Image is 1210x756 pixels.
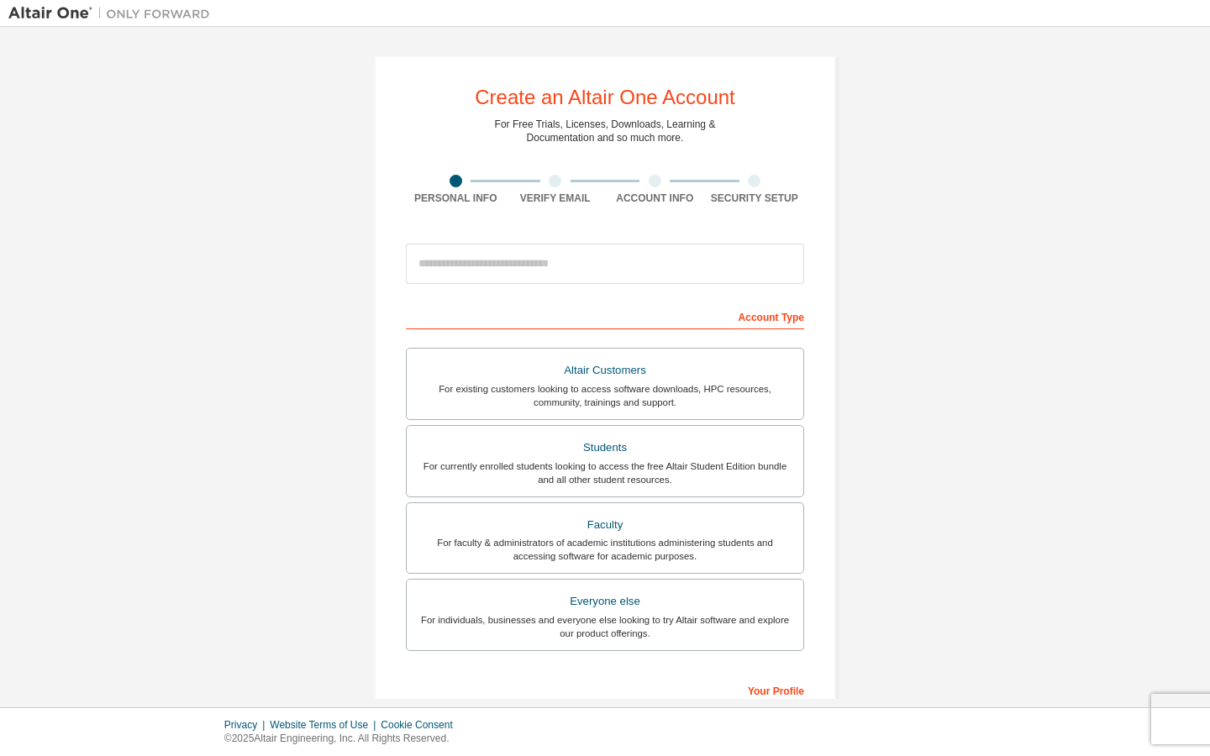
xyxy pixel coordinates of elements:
div: Everyone else [417,590,793,613]
div: Verify Email [506,192,606,205]
div: For faculty & administrators of academic institutions administering students and accessing softwa... [417,536,793,563]
div: Account Info [605,192,705,205]
div: Students [417,436,793,459]
img: Altair One [8,5,218,22]
div: Faculty [417,513,793,537]
div: For existing customers looking to access software downloads, HPC resources, community, trainings ... [417,382,793,409]
div: Security Setup [705,192,805,205]
div: For individuals, businesses and everyone else looking to try Altair software and explore our prod... [417,613,793,640]
div: Your Profile [406,676,804,703]
div: Personal Info [406,192,506,205]
div: For currently enrolled students looking to access the free Altair Student Edition bundle and all ... [417,459,793,486]
div: Privacy [224,718,270,732]
div: For Free Trials, Licenses, Downloads, Learning & Documentation and so much more. [495,118,716,144]
div: Create an Altair One Account [475,87,735,108]
div: Website Terms of Use [270,718,381,732]
p: © 2025 Altair Engineering, Inc. All Rights Reserved. [224,732,463,746]
div: Account Type [406,302,804,329]
div: Cookie Consent [381,718,462,732]
div: Altair Customers [417,359,793,382]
